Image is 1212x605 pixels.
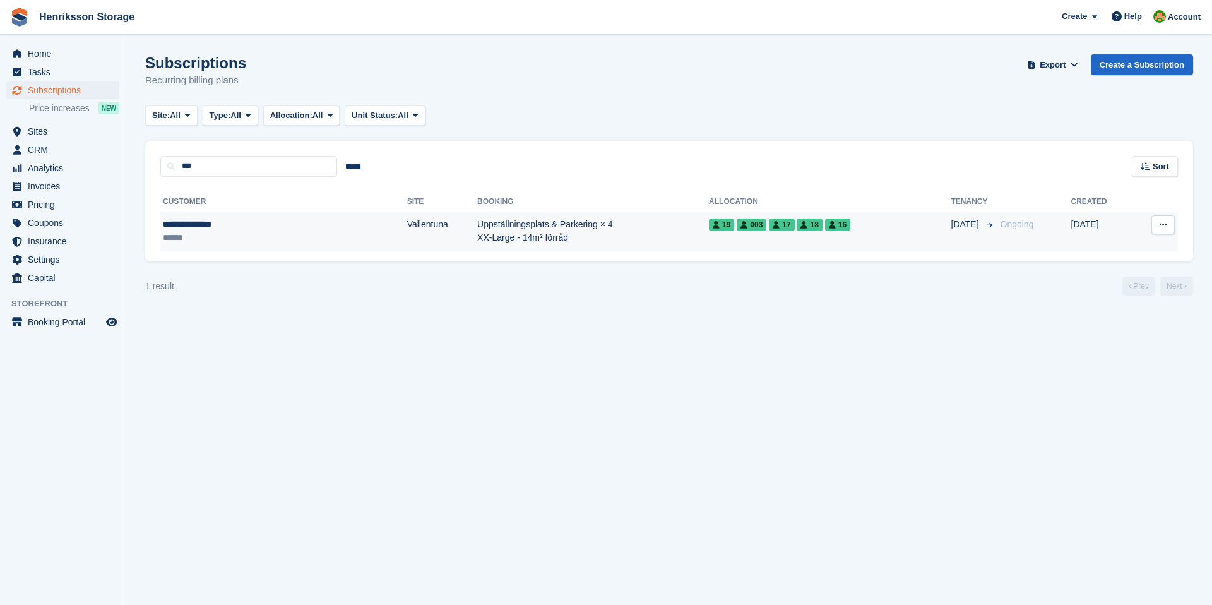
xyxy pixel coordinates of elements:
th: Customer [160,192,407,212]
span: Analytics [28,159,104,177]
span: 16 [825,219,850,231]
th: Tenancy [951,192,995,212]
div: NEW [98,102,119,114]
span: Coupons [28,214,104,232]
td: Vallentuna [407,212,477,251]
span: Capital [28,269,104,287]
th: Site [407,192,477,212]
button: Unit Status: All [345,105,425,126]
td: Uppställningsplats & Parkering × 4 XX-Large - 14m² förråd [477,212,709,251]
span: 18 [797,219,822,231]
span: [DATE] [951,218,982,231]
span: Create [1062,10,1087,23]
a: menu [6,141,119,159]
a: menu [6,269,119,287]
button: Site: All [145,105,198,126]
span: Allocation: [270,109,312,122]
span: Tasks [28,63,104,81]
a: menu [6,177,119,195]
a: menu [6,159,119,177]
span: Type: [210,109,231,122]
div: 1 result [145,280,174,293]
span: Export [1040,59,1066,71]
span: CRM [28,141,104,159]
span: Price increases [29,102,90,114]
td: [DATE] [1071,212,1133,251]
th: Created [1071,192,1133,212]
a: Previous [1122,277,1155,296]
a: Create a Subscription [1091,54,1193,75]
a: menu [6,196,119,213]
button: Allocation: All [263,105,340,126]
a: menu [6,232,119,250]
img: stora-icon-8386f47178a22dfd0bd8f6a31ec36ba5ce8667c1dd55bd0f319d3a0aa187defe.svg [10,8,29,27]
span: Ongoing [1001,219,1034,229]
span: Account [1168,11,1201,23]
span: All [170,109,181,122]
a: menu [6,214,119,232]
a: Price increases NEW [29,101,119,115]
th: Allocation [709,192,951,212]
span: All [230,109,241,122]
span: Invoices [28,177,104,195]
span: Sites [28,123,104,140]
span: Pricing [28,196,104,213]
span: Storefront [11,297,126,310]
span: All [398,109,408,122]
th: Booking [477,192,709,212]
img: Mikael Holmström [1153,10,1166,23]
a: Next [1160,277,1193,296]
button: Type: All [203,105,258,126]
a: menu [6,313,119,331]
span: Unit Status: [352,109,398,122]
span: Settings [28,251,104,268]
span: Booking Portal [28,313,104,331]
span: Help [1124,10,1142,23]
a: Preview store [104,314,119,330]
span: Site: [152,109,170,122]
nav: Page [1120,277,1196,296]
span: All [312,109,323,122]
span: Home [28,45,104,63]
button: Export [1025,54,1081,75]
a: menu [6,63,119,81]
a: menu [6,81,119,99]
span: Sort [1153,160,1169,173]
span: 003 [737,219,766,231]
span: Subscriptions [28,81,104,99]
a: menu [6,251,119,268]
p: Recurring billing plans [145,73,246,88]
a: menu [6,123,119,140]
span: 19 [709,219,734,231]
h1: Subscriptions [145,54,246,71]
span: Insurance [28,232,104,250]
a: menu [6,45,119,63]
a: Henriksson Storage [34,6,140,27]
span: 17 [769,219,794,231]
